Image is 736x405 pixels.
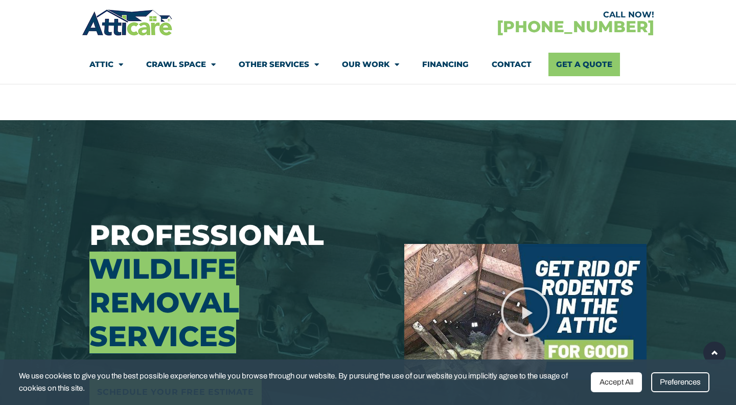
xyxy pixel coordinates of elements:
[89,53,647,76] nav: Menu
[492,53,532,76] a: Contact
[500,286,551,337] div: Play Video
[146,53,216,76] a: Crawl Space
[19,370,583,395] span: We use cookies to give you the best possible experience while you browse through our website. By ...
[5,298,169,374] iframe: Chat Invitation
[239,53,319,76] a: Other Services
[368,11,654,19] div: CALL NOW!
[89,252,239,353] span: Wildlife Removal Services
[422,53,469,76] a: Financing
[89,218,389,353] h3: Professional
[89,53,123,76] a: Attic
[651,372,709,392] div: Preferences
[548,53,620,76] a: Get A Quote
[342,53,399,76] a: Our Work
[591,372,642,392] div: Accept All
